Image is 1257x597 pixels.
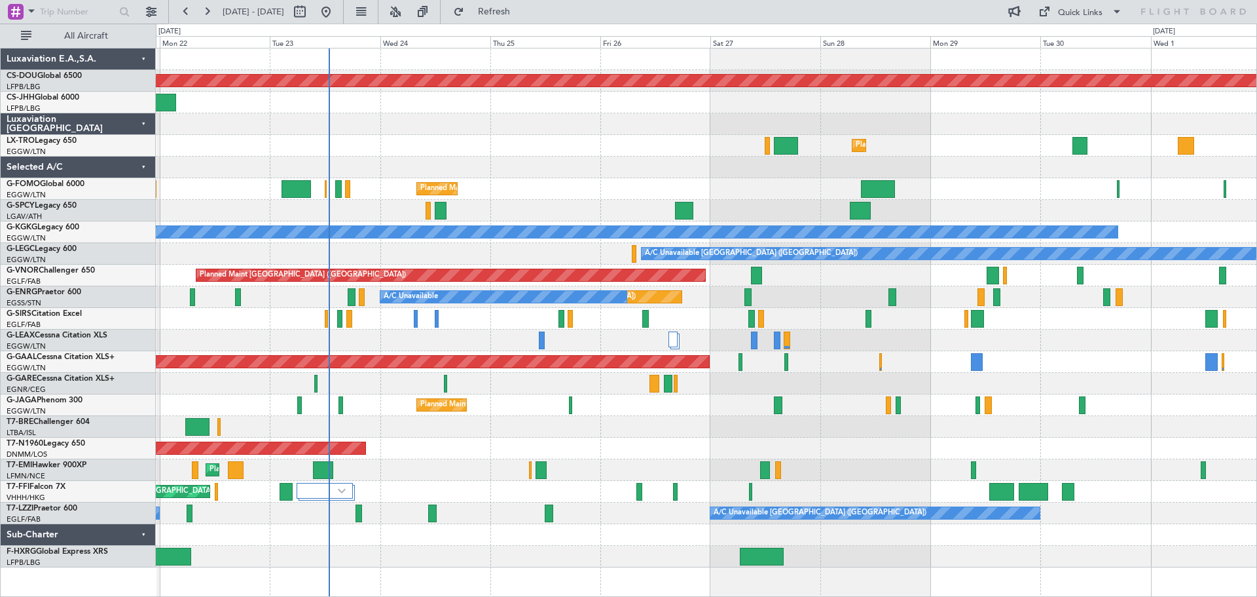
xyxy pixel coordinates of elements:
[7,267,95,275] a: G-VNORChallenger 650
[7,180,40,188] span: G-FOMO
[7,505,33,512] span: T7-LZZI
[7,137,77,145] a: LX-TROLegacy 650
[7,514,41,524] a: EGLF/FAB
[7,428,36,438] a: LTBA/ISL
[158,26,181,37] div: [DATE]
[930,36,1040,48] div: Mon 29
[7,223,79,231] a: G-KGKGLegacy 600
[7,406,46,416] a: EGGW/LTN
[7,233,46,243] a: EGGW/LTN
[7,418,33,426] span: T7-BRE
[7,548,108,556] a: F-HXRGGlobal Express XRS
[7,202,35,210] span: G-SPCY
[7,396,37,404] span: G-JAGA
[7,212,42,221] a: LGAV/ATH
[7,332,35,339] span: G-LEAX
[7,461,86,469] a: T7-EMIHawker 900XP
[7,267,39,275] span: G-VNOR
[7,245,77,253] a: G-LEGCLegacy 600
[7,471,45,481] a: LFMN/NCE
[447,1,526,22] button: Refresh
[7,137,35,145] span: LX-TRO
[420,395,627,415] div: Planned Maint [GEOGRAPHIC_DATA] ([GEOGRAPHIC_DATA])
[7,558,41,568] a: LFPB/LBG
[1032,1,1129,22] button: Quick Links
[7,72,37,80] span: CS-DOU
[7,104,41,113] a: LFPB/LBG
[467,7,522,16] span: Refresh
[7,72,82,80] a: CS-DOUGlobal 6500
[7,245,35,253] span: G-LEGC
[7,385,46,395] a: EGNR/CEG
[7,223,37,231] span: G-KGKG
[7,493,45,503] a: VHHH/HKG
[7,375,115,383] a: G-GARECessna Citation XLS+
[1040,36,1150,48] div: Tue 30
[7,418,90,426] a: T7-BREChallenger 604
[7,277,41,286] a: EGLF/FAB
[7,94,35,102] span: CS-JHH
[7,353,37,361] span: G-GAAL
[7,147,46,157] a: EGGW/LTN
[820,36,930,48] div: Sun 28
[600,36,710,48] div: Fri 26
[7,363,46,373] a: EGGW/LTN
[7,483,65,491] a: T7-FFIFalcon 7X
[7,288,37,296] span: G-ENRG
[384,287,438,307] div: A/C Unavailable
[7,255,46,265] a: EGGW/LTN
[856,136,1062,155] div: Planned Maint [GEOGRAPHIC_DATA] ([GEOGRAPHIC_DATA])
[7,298,41,308] a: EGSS/STN
[7,332,107,339] a: G-LEAXCessna Citation XLS
[7,461,32,469] span: T7-EMI
[338,488,346,493] img: arrow-gray.svg
[200,265,406,285] div: Planned Maint [GEOGRAPHIC_DATA] ([GEOGRAPHIC_DATA])
[7,505,77,512] a: T7-LZZIPraetor 600
[7,440,85,448] a: T7-N1960Legacy 650
[7,310,82,318] a: G-SIRSCitation Excel
[7,341,46,351] a: EGGW/LTN
[7,548,36,556] span: F-HXRG
[7,82,41,92] a: LFPB/LBG
[645,244,858,263] div: A/C Unavailable [GEOGRAPHIC_DATA] ([GEOGRAPHIC_DATA])
[7,440,43,448] span: T7-N1960
[209,460,335,480] div: Planned Maint [GEOGRAPHIC_DATA]
[714,503,926,523] div: A/C Unavailable [GEOGRAPHIC_DATA] ([GEOGRAPHIC_DATA])
[7,396,82,404] a: G-JAGAPhenom 300
[380,36,490,48] div: Wed 24
[223,6,284,18] span: [DATE] - [DATE]
[7,320,41,330] a: EGLF/FAB
[7,180,84,188] a: G-FOMOGlobal 6000
[7,288,81,296] a: G-ENRGPraetor 600
[270,36,380,48] div: Tue 23
[490,36,600,48] div: Thu 25
[7,94,79,102] a: CS-JHHGlobal 6000
[7,310,31,318] span: G-SIRS
[7,483,29,491] span: T7-FFI
[1058,7,1102,20] div: Quick Links
[34,31,138,41] span: All Aircraft
[7,202,77,210] a: G-SPCYLegacy 650
[160,36,270,48] div: Mon 22
[7,353,115,361] a: G-GAALCessna Citation XLS+
[14,26,142,47] button: All Aircraft
[7,450,47,459] a: DNMM/LOS
[7,190,46,200] a: EGGW/LTN
[710,36,820,48] div: Sat 27
[420,179,627,199] div: Planned Maint [GEOGRAPHIC_DATA] ([GEOGRAPHIC_DATA])
[1153,26,1175,37] div: [DATE]
[7,375,37,383] span: G-GARE
[40,2,115,22] input: Trip Number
